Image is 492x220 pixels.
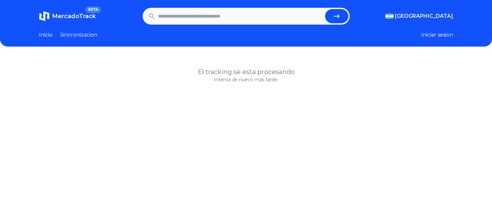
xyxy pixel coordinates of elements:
button: [GEOGRAPHIC_DATA] [385,12,453,20]
h1: El tracking se esta procesando [39,67,453,76]
span: [GEOGRAPHIC_DATA] [395,12,453,20]
img: Argentina [385,14,394,19]
span: BETA [85,6,101,13]
p: Intenta de nuevo más tarde. [39,76,453,83]
img: MercadoTrack [39,11,49,21]
a: MercadoTrackBETA [39,11,96,21]
span: MercadoTrack [52,13,96,20]
a: Inicio [39,31,52,39]
a: Sincronizacion [60,31,97,39]
button: Iniciar sesion [421,31,453,39]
